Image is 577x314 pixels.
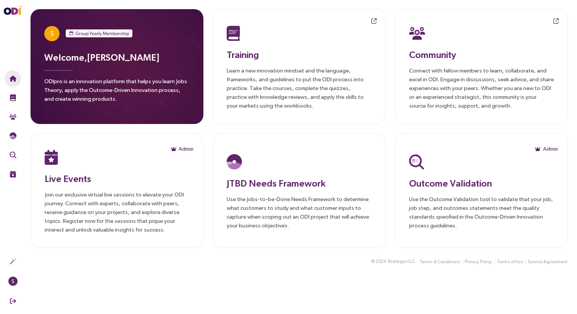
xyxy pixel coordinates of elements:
[419,258,460,266] span: Terms & Conditions
[5,70,21,87] button: Home
[409,176,554,190] h3: Outcome Validation
[5,293,21,309] button: Sign Out
[409,66,554,110] p: Connect with fellow members to learn, collaborate, and excel in ODI. Engage in discussions, seek ...
[496,258,524,266] button: Terms of Use
[5,166,21,182] button: Live Events
[371,258,417,266] div: © 2024 .
[409,48,554,61] h3: Community
[527,258,568,266] button: Service Agreement
[409,26,425,41] img: Community
[543,145,558,153] span: Admin
[10,171,16,177] img: Live Events
[44,50,190,64] h3: Welcome, [PERSON_NAME]
[10,151,16,158] img: Outcome Validation
[45,150,58,165] img: Live Events
[45,190,189,234] p: Join our exclusive virtual live sessions to elevate your ODI journey. Connect with experts, colla...
[45,172,189,185] h3: Live Events
[75,30,129,37] span: Group Yearly Membership
[5,253,21,270] button: Actions
[5,273,21,290] button: S
[179,145,193,153] span: Admin
[227,176,371,190] h3: JTBD Needs Framework
[5,127,21,144] button: Needs Framework
[535,143,558,155] button: Admin
[10,132,16,139] img: JTBD Needs Framework
[171,143,194,155] button: Admin
[387,258,415,265] span: Strategyn LLC
[409,195,554,230] p: Use the Outcome Validation tool to validate that your job, job step, and outcomes statements meet...
[50,26,54,41] span: S
[464,258,492,266] button: Privacy Policy
[227,195,371,230] p: Use the Jobs-to-be-Done Needs Framework to determine what customers to study and what customer in...
[227,48,371,61] h3: Training
[227,154,242,169] img: JTBD Needs Platform
[227,66,371,110] p: Learn a new innovation mindset and the language, frameworks, and guidelines to put the ODI proces...
[5,147,21,163] button: Outcome Validation
[409,154,424,169] img: Outcome Validation
[5,108,21,125] button: Community
[10,258,16,265] img: Actions
[44,77,190,108] p: ODIpro is an innovation platform that helps you learn Jobs Theory, apply the Outcome-Driven Innov...
[496,258,523,266] span: Terms of Use
[10,94,16,101] img: Training
[10,113,16,120] img: Community
[11,277,15,286] span: S
[419,258,461,266] button: Terms & Conditions
[387,258,416,266] button: Strategyn LLC
[5,89,21,106] button: Training
[227,26,240,41] img: Training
